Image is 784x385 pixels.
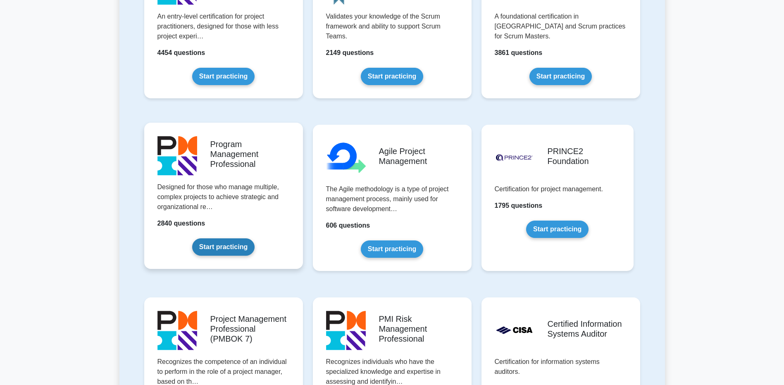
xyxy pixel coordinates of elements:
[192,238,255,256] a: Start practicing
[526,221,589,238] a: Start practicing
[192,68,255,85] a: Start practicing
[529,68,592,85] a: Start practicing
[361,240,423,258] a: Start practicing
[361,68,423,85] a: Start practicing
